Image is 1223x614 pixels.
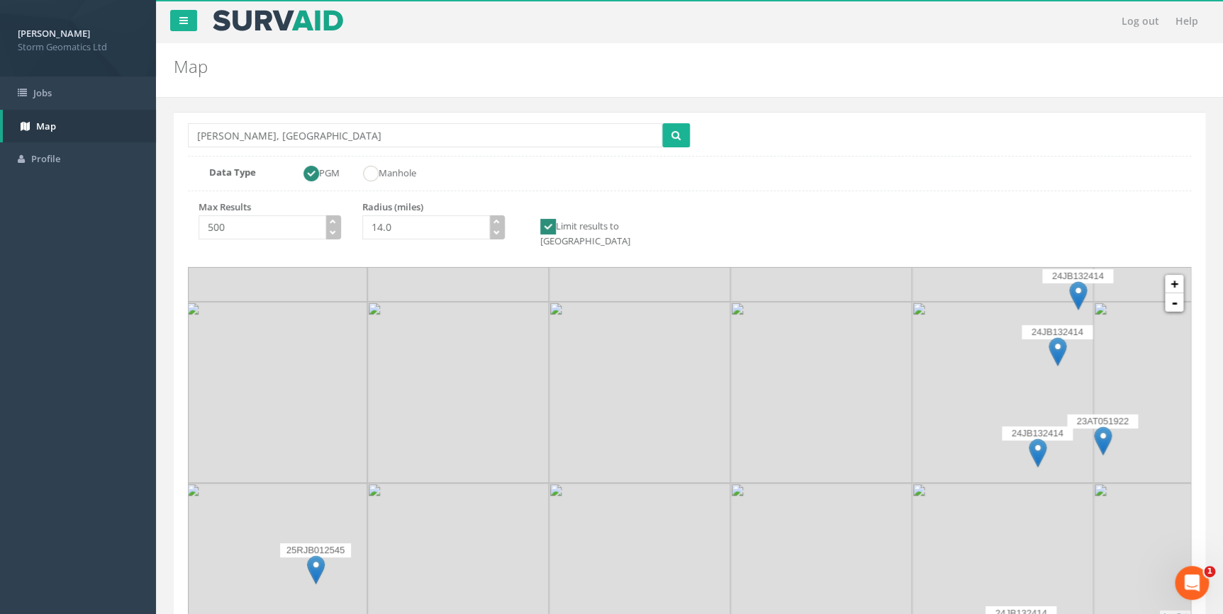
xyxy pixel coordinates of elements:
[18,27,90,40] strong: [PERSON_NAME]
[1165,275,1183,293] a: +
[1204,566,1215,577] span: 1
[526,219,669,248] label: Limit results to [GEOGRAPHIC_DATA]
[174,57,1030,76] h2: Map
[188,123,662,147] input: Enter place name or postcode
[1022,325,1093,339] p: 24JB132414
[199,200,341,214] p: Max Results
[36,120,56,132] span: Map
[280,543,351,557] p: 25RJB012545
[1042,269,1113,283] p: 24JB132414
[1067,414,1138,428] p: 23AT051922
[1069,281,1087,310] img: marker-icon.png
[307,555,325,584] img: marker-icon.png
[18,40,138,54] span: Storm Geomatics Ltd
[349,166,416,181] label: Manhole
[1029,438,1046,467] img: marker-icon.png
[31,152,60,165] span: Profile
[362,200,505,214] p: Radius (miles)
[3,110,156,143] a: Map
[1049,337,1066,366] img: marker-icon.png
[1094,426,1112,455] img: marker-icon.png
[199,166,279,179] label: Data Type
[1002,426,1073,440] p: 24JB132414
[1165,293,1183,312] a: -
[18,23,138,53] a: [PERSON_NAME] Storm Geomatics Ltd
[33,86,52,99] span: Jobs
[289,166,340,181] label: PGM
[1175,566,1209,600] iframe: Intercom live chat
